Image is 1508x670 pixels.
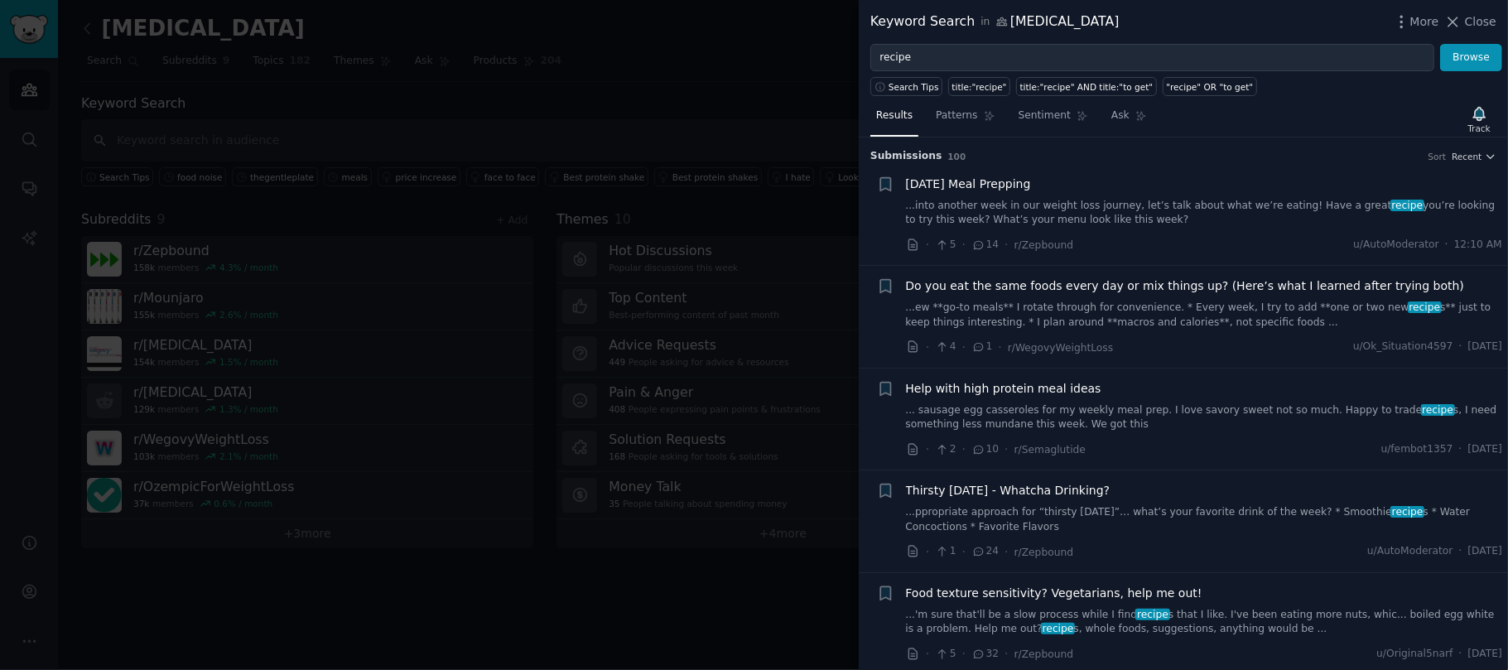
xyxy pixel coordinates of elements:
[980,15,990,30] span: in
[1020,81,1154,93] div: title:"recipe" AND title:"to get"
[935,544,956,559] span: 1
[971,647,999,662] span: 32
[1459,647,1462,662] span: ·
[1014,444,1086,456] span: r/Semaglutide
[1381,442,1453,457] span: u/fembot1357
[906,505,1503,534] a: ...ppropriate approach for “thirsty [DATE]”… what’s your favorite drink of the week? * Smoothiere...
[952,81,1007,93] div: title:"recipe"
[1421,404,1455,416] span: recipe
[1465,13,1496,31] span: Close
[1468,544,1502,559] span: [DATE]
[870,12,1120,32] div: Keyword Search [MEDICAL_DATA]
[1462,102,1496,137] button: Track
[1014,239,1073,251] span: r/Zepbound
[1429,151,1447,162] div: Sort
[889,81,939,93] span: Search Tips
[1444,13,1496,31] button: Close
[1468,647,1502,662] span: [DATE]
[1468,340,1502,354] span: [DATE]
[1459,340,1462,354] span: ·
[906,403,1503,432] a: ... sausage egg casseroles for my weekly meal prep. I love savory sweet not so much. Happy to tra...
[1452,151,1496,162] button: Recent
[962,441,966,458] span: ·
[906,380,1101,398] a: Help with high protein meal ideas
[1468,123,1491,134] div: Track
[1005,645,1008,663] span: ·
[1016,77,1157,96] a: title:"recipe" AND title:"to get"
[926,543,929,561] span: ·
[935,442,956,457] span: 2
[870,77,942,96] button: Search Tips
[948,77,1010,96] a: title:"recipe"
[935,647,956,662] span: 5
[906,608,1503,637] a: ...'m sure that'll be a slow process while I findrecipes that I like. I've been eating more nuts,...
[906,301,1503,330] a: ...ew **go-to meals** I rotate through for convenience. * Every week, I try to add **one or two n...
[906,482,1111,499] a: Thirsty [DATE] - Whatcha Drinking?
[906,199,1503,228] a: ...into another week in our weight loss journey, let’s talk about what we’re eating! Have a great...
[1166,81,1253,93] div: "recipe" OR "to get"
[1459,544,1462,559] span: ·
[1353,340,1453,354] span: u/Ok_Situation4597
[962,339,966,356] span: ·
[876,108,913,123] span: Results
[1445,238,1448,253] span: ·
[936,108,977,123] span: Patterns
[962,236,966,253] span: ·
[1014,547,1073,558] span: r/Zepbound
[1459,442,1462,457] span: ·
[1410,13,1439,31] span: More
[906,176,1031,193] a: [DATE] Meal Prepping
[971,544,999,559] span: 24
[971,238,999,253] span: 14
[1390,200,1424,211] span: recipe
[926,441,929,458] span: ·
[870,149,942,164] span: Submission s
[962,543,966,561] span: ·
[1135,609,1169,620] span: recipe
[1452,151,1482,162] span: Recent
[1111,108,1130,123] span: Ask
[926,645,929,663] span: ·
[1019,108,1071,123] span: Sentiment
[935,340,956,354] span: 4
[926,339,929,356] span: ·
[1454,238,1502,253] span: 12:10 AM
[930,103,1000,137] a: Patterns
[1468,442,1502,457] span: [DATE]
[906,585,1202,602] a: Food texture sensitivity? Vegetarians, help me out!
[1005,441,1008,458] span: ·
[935,238,956,253] span: 5
[999,339,1002,356] span: ·
[1014,648,1073,660] span: r/Zepbound
[906,277,1465,295] a: Do you eat the same foods every day or mix things up? (Here’s what I learned after trying both)
[1440,44,1502,72] button: Browse
[870,44,1434,72] input: Try a keyword related to your business
[1390,506,1424,518] span: recipe
[1353,238,1439,253] span: u/AutoModerator
[971,340,992,354] span: 1
[1008,342,1113,354] span: r/WegovyWeightLoss
[926,236,929,253] span: ·
[971,442,999,457] span: 10
[1013,103,1094,137] a: Sentiment
[1367,544,1453,559] span: u/AutoModerator
[1005,236,1008,253] span: ·
[1376,647,1453,662] span: u/Original5narf
[1163,77,1257,96] a: "recipe" OR "to get"
[1106,103,1153,137] a: Ask
[1041,623,1075,634] span: recipe
[1393,13,1439,31] button: More
[962,645,966,663] span: ·
[1408,301,1442,313] span: recipe
[948,152,966,161] span: 100
[1005,543,1008,561] span: ·
[870,103,918,137] a: Results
